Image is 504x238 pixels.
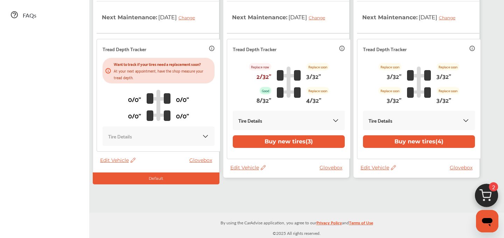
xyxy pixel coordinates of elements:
[89,213,504,238] div: © 2025 All rights reserved.
[462,117,469,124] img: KOKaJQAAAABJRU5ErkJggg==
[306,63,329,70] p: Replace soon
[257,94,271,105] p: 8/32"
[436,94,451,105] p: 3/32"
[260,87,271,94] p: Good
[89,219,504,226] p: By using the CarAdvise application, you agree to our and
[176,94,189,104] p: 0/0"
[157,8,200,26] span: [DATE]
[306,70,321,81] p: 3/32"
[238,116,262,124] p: Tire Details
[332,117,339,124] img: KOKaJQAAAABJRU5ErkJggg==
[439,15,459,20] div: Change
[470,181,503,214] img: cart_icon.3d0951e8.svg
[147,89,170,121] img: tire_track_logo.b900bcbc.svg
[257,70,271,81] p: 2/32"
[202,133,209,140] img: KOKaJQAAAABJRU5ErkJggg==
[378,63,401,70] p: Replace soon
[100,157,135,163] span: Edit Vehicle
[128,94,141,104] p: 0/0"
[349,219,373,230] a: Terms of Use
[233,45,276,53] p: Tread Depth Tracker
[249,63,271,70] p: Replace now
[369,116,392,124] p: Tire Details
[287,8,330,26] span: [DATE]
[233,135,345,148] button: Buy new tires(3)
[23,11,36,20] span: FAQs
[232,1,330,33] th: Next Maintenance :
[436,63,460,70] p: Replace soon
[277,66,301,98] img: tire_track_logo.b900bcbc.svg
[93,172,219,184] div: Default
[102,1,200,33] th: Next Maintenance :
[378,87,401,94] p: Replace soon
[176,110,189,121] p: 0/0"
[316,219,342,230] a: Privacy Policy
[309,15,329,20] div: Change
[450,164,476,171] a: Glovebox
[178,15,198,20] div: Change
[407,66,431,98] img: tire_track_logo.b900bcbc.svg
[189,157,216,163] a: Glovebox
[436,70,451,81] p: 3/32"
[363,135,475,148] button: Buy new tires(4)
[320,164,346,171] a: Glovebox
[114,67,212,81] p: At your next appointment, have the shop measure your tread depth.
[363,45,407,53] p: Tread Depth Tracker
[103,45,146,53] p: Tread Depth Tracker
[114,61,212,67] p: Want to track if your tires need a replacement soon?
[128,110,141,121] p: 0/0"
[230,164,266,171] span: Edit Vehicle
[476,210,498,232] iframe: Button to launch messaging window
[6,6,82,24] a: FAQs
[362,1,461,33] th: Next Maintenance :
[306,87,329,94] p: Replace soon
[387,94,401,105] p: 3/32"
[108,132,132,140] p: Tire Details
[436,87,460,94] p: Replace soon
[306,94,321,105] p: 4/32"
[387,70,401,81] p: 3/32"
[418,8,461,26] span: [DATE]
[489,182,498,191] span: 2
[360,164,396,171] span: Edit Vehicle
